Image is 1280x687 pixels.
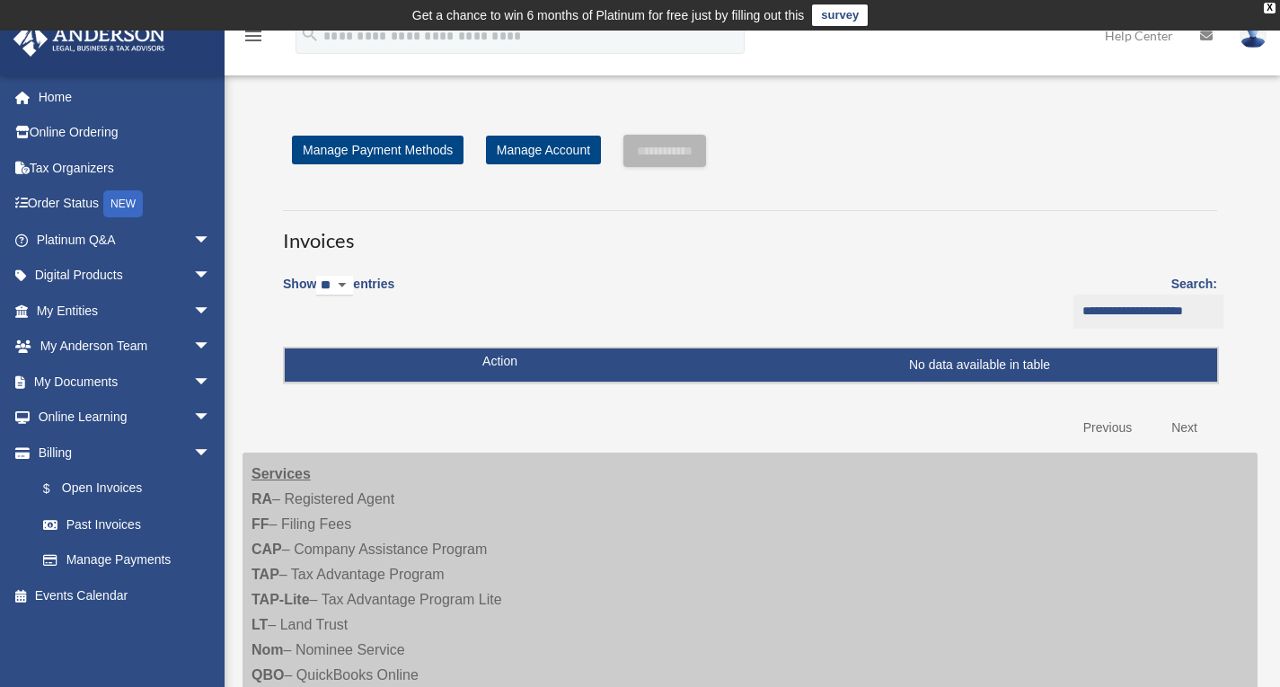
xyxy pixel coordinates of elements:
[243,31,264,47] a: menu
[8,22,171,57] img: Anderson Advisors Platinum Portal
[193,400,229,436] span: arrow_drop_down
[252,466,311,481] strong: Services
[53,478,62,500] span: $
[13,150,238,186] a: Tax Organizers
[13,329,238,365] a: My Anderson Teamarrow_drop_down
[13,293,238,329] a: My Entitiesarrow_drop_down
[252,567,279,582] strong: TAP
[193,258,229,295] span: arrow_drop_down
[1264,3,1276,13] div: close
[193,329,229,366] span: arrow_drop_down
[252,491,272,506] strong: RA
[13,435,229,471] a: Billingarrow_drop_down
[1240,22,1267,48] img: User Pic
[486,136,601,164] a: Manage Account
[1073,295,1223,329] input: Search:
[193,364,229,401] span: arrow_drop_down
[193,222,229,259] span: arrow_drop_down
[13,79,238,115] a: Home
[252,617,268,632] strong: LT
[13,186,238,223] a: Order StatusNEW
[193,435,229,471] span: arrow_drop_down
[103,190,143,217] div: NEW
[283,210,1217,255] h3: Invoices
[13,400,238,436] a: Online Learningarrow_drop_down
[13,364,238,400] a: My Documentsarrow_drop_down
[812,4,868,26] a: survey
[1070,410,1145,446] a: Previous
[1158,410,1211,446] a: Next
[13,222,238,258] a: Platinum Q&Aarrow_drop_down
[285,348,1217,383] td: No data available in table
[13,258,238,294] a: Digital Productsarrow_drop_down
[252,642,284,657] strong: Nom
[252,542,282,557] strong: CAP
[412,4,805,26] div: Get a chance to win 6 months of Platinum for free just by filling out this
[25,506,229,542] a: Past Invoices
[316,276,353,296] select: Showentries
[1067,273,1217,329] label: Search:
[13,115,238,151] a: Online Ordering
[13,577,238,613] a: Events Calendar
[252,516,269,532] strong: FF
[25,471,220,507] a: $Open Invoices
[300,24,320,44] i: search
[193,293,229,330] span: arrow_drop_down
[252,667,284,683] strong: QBO
[252,592,310,607] strong: TAP-Lite
[292,136,463,164] a: Manage Payment Methods
[25,542,229,578] a: Manage Payments
[283,273,394,314] label: Show entries
[243,25,264,47] i: menu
